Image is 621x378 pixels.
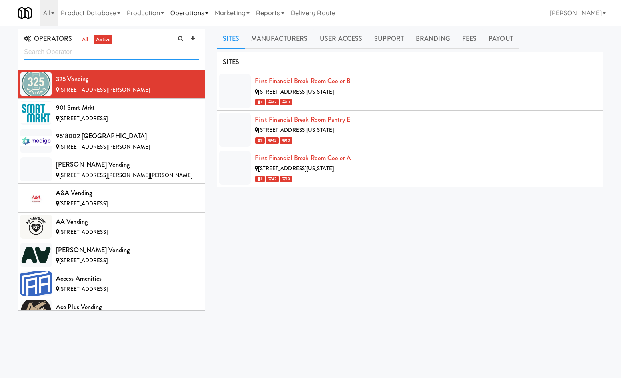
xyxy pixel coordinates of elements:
[18,99,205,127] li: 901 Smrt Mrkt[STREET_ADDRESS]
[18,155,205,184] li: [PERSON_NAME] Vending[STREET_ADDRESS][PERSON_NAME][PERSON_NAME]
[59,143,150,151] span: [STREET_ADDRESS][PERSON_NAME]
[56,273,199,285] div: Access Amenities
[258,88,334,96] span: [STREET_ADDRESS][US_STATE]
[56,187,199,199] div: A&A Vending
[56,244,199,256] div: [PERSON_NAME] Vending
[258,126,334,134] span: [STREET_ADDRESS][US_STATE]
[18,213,205,241] li: AA Vending[STREET_ADDRESS]
[255,76,351,86] a: First Financial Break Room Cooler B
[56,130,199,142] div: 9518002 [GEOGRAPHIC_DATA]
[266,137,279,144] span: 42
[56,159,199,171] div: [PERSON_NAME] Vending
[217,29,245,49] a: Sites
[18,184,205,212] li: A&A Vending[STREET_ADDRESS]
[280,99,292,105] span: 10
[255,176,264,182] span: 1
[255,115,350,124] a: First Financial Break Room Pantry E
[18,269,205,298] li: Access Amenities[STREET_ADDRESS]
[255,153,351,163] a: First Financial Break Room Cooler A
[410,29,456,49] a: Branding
[266,176,279,182] span: 42
[59,200,108,207] span: [STREET_ADDRESS]
[483,29,519,49] a: Payout
[59,228,108,236] span: [STREET_ADDRESS]
[280,137,292,144] span: 10
[59,171,192,179] span: [STREET_ADDRESS][PERSON_NAME][PERSON_NAME]
[223,57,239,66] span: SITES
[266,99,279,105] span: 42
[59,285,108,293] span: [STREET_ADDRESS]
[456,29,483,49] a: Fees
[18,298,205,326] li: Ace Plus Vending[STREET_ADDRESS][PERSON_NAME]
[18,6,32,20] img: Micromart
[255,99,264,105] span: 1
[18,70,205,99] li: 325 Vending[STREET_ADDRESS][PERSON_NAME]
[280,176,292,182] span: 10
[59,115,108,122] span: [STREET_ADDRESS]
[258,165,334,172] span: [STREET_ADDRESS][US_STATE]
[56,301,199,313] div: Ace Plus Vending
[24,34,72,43] span: OPERATORS
[80,35,90,45] a: all
[255,137,264,144] span: 1
[94,35,112,45] a: active
[18,241,205,269] li: [PERSON_NAME] Vending[STREET_ADDRESS]
[56,73,199,85] div: 325 Vending
[59,86,150,94] span: [STREET_ADDRESS][PERSON_NAME]
[314,29,368,49] a: User Access
[56,216,199,228] div: AA Vending
[59,257,108,264] span: [STREET_ADDRESS]
[368,29,410,49] a: Support
[56,102,199,114] div: 901 Smrt Mrkt
[24,45,199,60] input: Search Operator
[245,29,314,49] a: Manufacturers
[18,127,205,155] li: 9518002 [GEOGRAPHIC_DATA][STREET_ADDRESS][PERSON_NAME]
